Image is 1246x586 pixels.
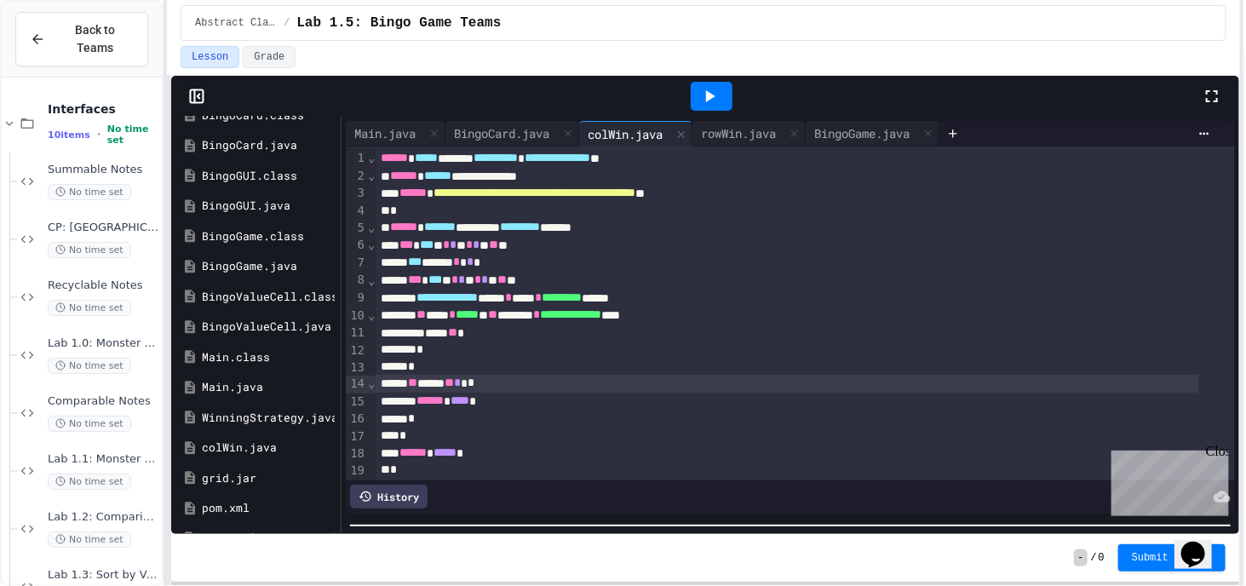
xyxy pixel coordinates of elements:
[346,342,367,359] div: 12
[48,242,131,258] span: No time set
[1074,549,1087,566] span: -
[48,163,158,177] span: Summable Notes
[107,124,158,146] span: No time set
[367,238,376,251] span: Fold line
[202,439,335,457] div: colWin.java
[346,124,424,142] div: Main.java
[346,411,367,428] div: 16
[1091,551,1097,565] span: /
[806,121,939,146] div: BingoGame.java
[48,129,90,141] span: 10 items
[346,359,367,376] div: 13
[296,13,501,33] span: Lab 1.5: Bingo Game Teams
[806,124,918,142] div: BingoGame.java
[48,279,158,293] span: Recyclable Notes
[202,289,335,306] div: BingoValueCell.class
[202,379,335,396] div: Main.java
[181,46,239,68] button: Lesson
[202,531,335,548] div: replit.[PERSON_NAME]
[367,151,376,164] span: Fold line
[202,319,335,336] div: BingoValueCell.java
[55,21,134,57] span: Back to Teams
[202,228,335,245] div: BingoGame.class
[48,531,131,548] span: No time set
[48,394,158,409] span: Comparable Notes
[346,428,367,445] div: 17
[202,500,335,517] div: pom.xml
[195,16,277,30] span: Abstract Classes
[367,273,376,287] span: Fold line
[48,510,158,525] span: Lab 1.2: Comparing Points
[367,376,376,390] span: Fold line
[48,336,158,351] span: Lab 1.0: Monster Check 1
[202,198,335,215] div: BingoGUI.java
[202,410,335,427] div: WinningStrategy.java
[48,221,158,235] span: CP: [GEOGRAPHIC_DATA]
[346,185,367,203] div: 3
[1174,518,1229,569] iframe: chat widget
[48,300,131,316] span: No time set
[346,220,367,238] div: 5
[346,237,367,255] div: 6
[579,125,671,143] div: colWin.java
[692,124,784,142] div: rowWin.java
[48,358,131,374] span: No time set
[346,121,445,146] div: Main.java
[346,168,367,186] div: 2
[48,101,158,117] span: Interfaces
[243,46,296,68] button: Grade
[202,258,335,275] div: BingoGame.java
[1118,544,1226,572] button: Submit Answer
[350,485,428,508] div: History
[346,394,367,411] div: 15
[284,16,290,30] span: /
[579,121,692,146] div: colWin.java
[202,168,335,185] div: BingoGUI.class
[346,462,367,480] div: 19
[692,121,806,146] div: rowWin.java
[1132,551,1212,565] span: Submit Answer
[15,12,148,66] button: Back to Teams
[48,416,131,432] span: No time set
[48,568,158,583] span: Lab 1.3: Sort by Vowels
[202,470,335,487] div: grid.jar
[367,308,376,322] span: Fold line
[346,290,367,307] div: 9
[48,184,131,200] span: No time set
[346,272,367,290] div: 8
[1105,444,1229,516] iframe: chat widget
[346,480,367,497] div: 20
[1099,551,1105,565] span: 0
[445,121,579,146] div: BingoCard.java
[97,128,100,141] span: •
[367,169,376,182] span: Fold line
[445,124,558,142] div: BingoCard.java
[7,7,118,108] div: Chat with us now!Close
[48,474,131,490] span: No time set
[346,150,367,168] div: 1
[202,137,335,154] div: BingoCard.java
[346,445,367,463] div: 18
[367,221,376,234] span: Fold line
[346,376,367,394] div: 14
[202,349,335,366] div: Main.class
[346,307,367,325] div: 10
[346,325,367,342] div: 11
[346,255,367,273] div: 7
[346,203,367,220] div: 4
[48,452,158,467] span: Lab 1.1: Monster Check 2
